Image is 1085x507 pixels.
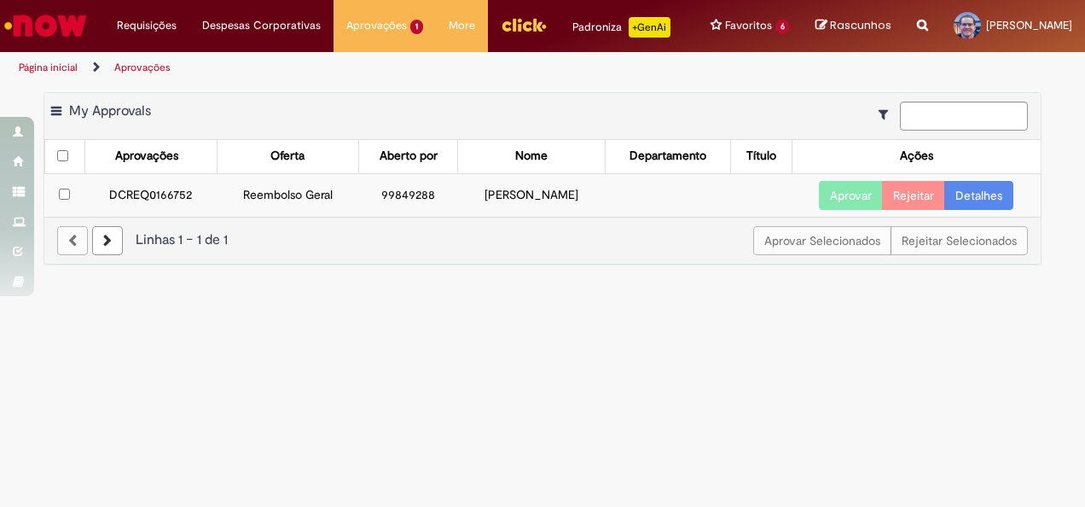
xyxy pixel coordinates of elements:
[358,173,458,217] td: 99849288
[13,52,711,84] ul: Trilhas de página
[900,148,933,165] div: Ações
[746,148,776,165] div: Título
[449,17,475,34] span: More
[84,140,217,173] th: Aprovações
[572,17,670,38] div: Padroniza
[629,17,670,38] p: +GenAi
[346,17,407,34] span: Aprovações
[458,173,606,217] td: [PERSON_NAME]
[819,181,883,210] button: Aprovar
[69,102,151,119] span: My Approvals
[501,12,547,38] img: click_logo_yellow_360x200.png
[57,230,1028,250] div: Linhas 1 − 1 de 1
[815,18,891,34] a: Rascunhos
[19,61,78,74] a: Página inicial
[725,17,772,34] span: Favoritos
[515,148,548,165] div: Nome
[879,108,896,120] i: Mostrar filtros para: Suas Solicitações
[830,17,891,33] span: Rascunhos
[410,20,423,34] span: 1
[2,9,90,43] img: ServiceNow
[986,18,1072,32] span: [PERSON_NAME]
[882,181,945,210] button: Rejeitar
[270,148,305,165] div: Oferta
[115,148,178,165] div: Aprovações
[84,173,217,217] td: DCREQ0166752
[630,148,706,165] div: Departamento
[380,148,438,165] div: Aberto por
[117,17,177,34] span: Requisições
[202,17,321,34] span: Despesas Corporativas
[217,173,358,217] td: Reembolso Geral
[944,181,1013,210] a: Detalhes
[114,61,171,74] a: Aprovações
[775,20,790,34] span: 6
